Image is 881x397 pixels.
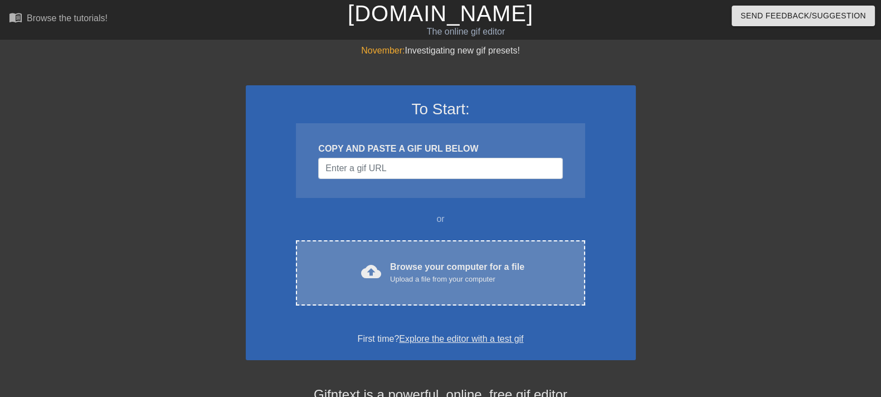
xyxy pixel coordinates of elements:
a: Browse the tutorials! [9,11,108,28]
span: Send Feedback/Suggestion [741,9,866,23]
input: Username [318,158,562,179]
div: Browse your computer for a file [390,260,524,285]
div: The online gif editor [299,25,632,38]
h3: To Start: [260,100,621,119]
span: November: [361,46,405,55]
div: Investigating new gif presets! [246,44,636,57]
button: Send Feedback/Suggestion [732,6,875,26]
span: cloud_upload [361,262,381,282]
div: Browse the tutorials! [27,13,108,23]
span: menu_book [9,11,22,24]
a: [DOMAIN_NAME] [348,1,533,26]
div: Upload a file from your computer [390,274,524,285]
div: or [275,212,607,226]
div: First time? [260,332,621,346]
a: Explore the editor with a test gif [399,334,523,343]
div: COPY AND PASTE A GIF URL BELOW [318,142,562,156]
